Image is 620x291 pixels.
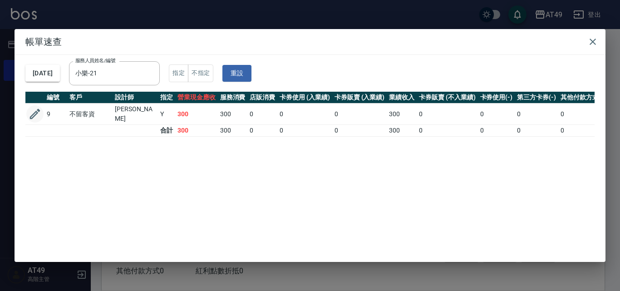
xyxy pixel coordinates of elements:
[515,125,558,137] td: 0
[113,104,158,125] td: [PERSON_NAME]
[158,125,175,137] td: 合計
[558,125,608,137] td: 0
[67,104,113,125] td: 不留客資
[515,92,558,104] th: 第三方卡券(-)
[478,125,515,137] td: 0
[247,125,277,137] td: 0
[175,104,218,125] td: 300
[277,104,332,125] td: 0
[44,92,67,104] th: 編號
[387,125,417,137] td: 300
[188,64,213,82] button: 不指定
[478,92,515,104] th: 卡券使用(-)
[417,92,477,104] th: 卡券販賣 (不入業績)
[558,92,608,104] th: 其他付款方式(-)
[277,92,332,104] th: 卡券使用 (入業績)
[332,92,387,104] th: 卡券販賣 (入業績)
[25,65,60,82] button: [DATE]
[15,29,605,54] h2: 帳單速查
[113,92,158,104] th: 設計師
[222,65,251,82] button: 重設
[277,125,332,137] td: 0
[218,125,248,137] td: 300
[218,92,248,104] th: 服務消費
[247,104,277,125] td: 0
[515,104,558,125] td: 0
[175,92,218,104] th: 營業現金應收
[75,57,115,64] label: 服務人員姓名/編號
[67,92,113,104] th: 客戶
[332,125,387,137] td: 0
[387,104,417,125] td: 300
[387,92,417,104] th: 業績收入
[218,104,248,125] td: 300
[44,104,67,125] td: 9
[175,125,218,137] td: 300
[478,104,515,125] td: 0
[169,64,188,82] button: 指定
[158,92,175,104] th: 指定
[558,104,608,125] td: 0
[332,104,387,125] td: 0
[158,104,175,125] td: Y
[417,104,477,125] td: 0
[417,125,477,137] td: 0
[247,92,277,104] th: 店販消費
